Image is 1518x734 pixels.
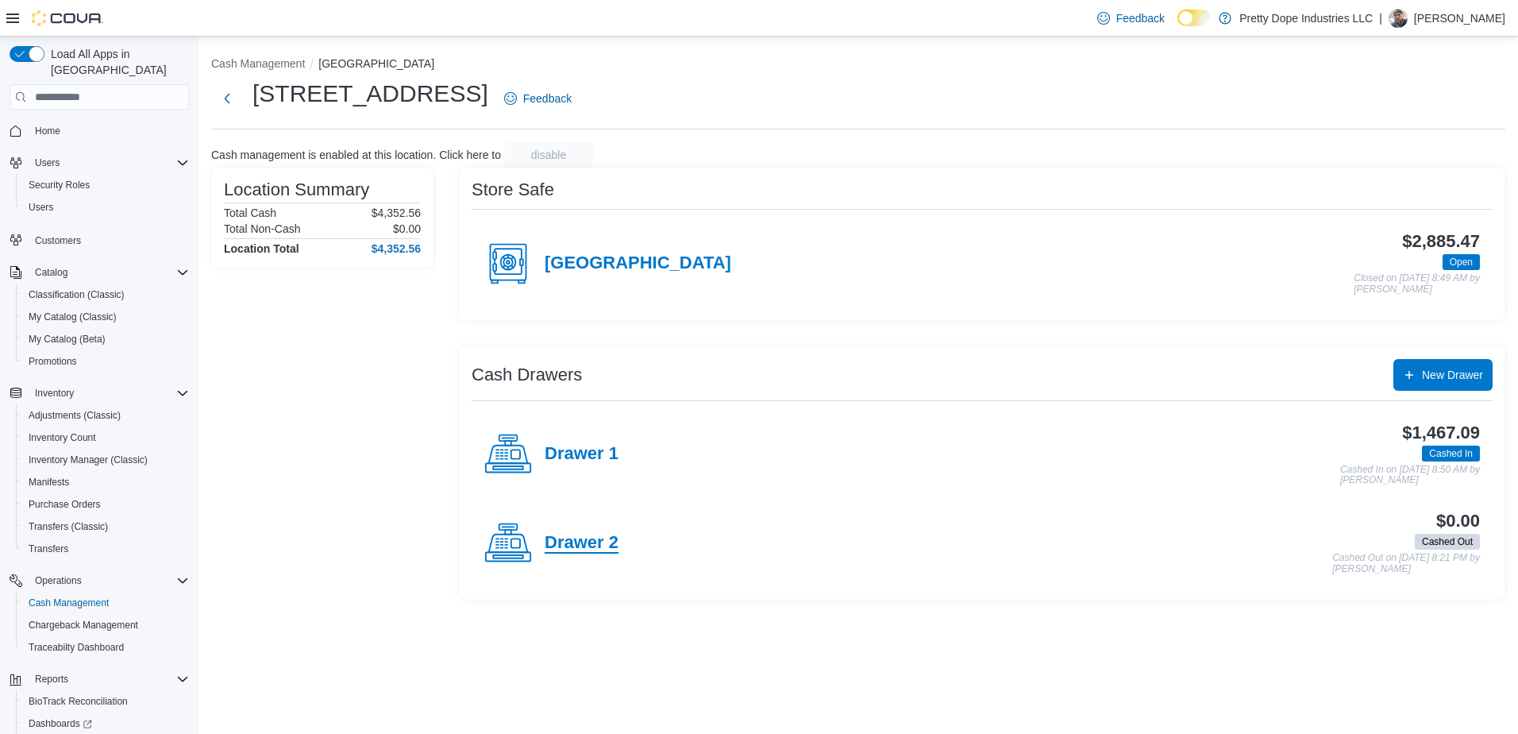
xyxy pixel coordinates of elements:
[29,520,108,533] span: Transfers (Classic)
[16,284,195,306] button: Classification (Classic)
[16,516,195,538] button: Transfers (Classic)
[22,495,189,514] span: Purchase Orders
[1414,9,1505,28] p: [PERSON_NAME]
[29,263,74,282] button: Catalog
[1091,2,1171,34] a: Feedback
[22,714,189,733] span: Dashboards
[29,384,80,403] button: Inventory
[3,261,195,284] button: Catalog
[1393,359,1493,391] button: New Drawer
[545,444,618,465] h4: Drawer 1
[29,670,189,689] span: Reports
[16,449,195,471] button: Inventory Manager (Classic)
[531,147,566,163] span: disable
[29,121,189,141] span: Home
[35,156,60,169] span: Users
[32,10,103,26] img: Cova
[504,142,593,168] button: disable
[3,152,195,174] button: Users
[29,384,189,403] span: Inventory
[211,149,501,161] p: Cash management is enabled at this location. Click here to
[29,431,96,444] span: Inventory Count
[22,616,144,635] a: Chargeback Management
[1422,446,1480,462] span: Cashed In
[29,263,189,282] span: Catalog
[35,234,81,247] span: Customers
[1402,423,1480,442] h3: $1,467.09
[22,406,189,425] span: Adjustments (Classic)
[16,614,195,636] button: Chargeback Management
[29,409,121,422] span: Adjustments (Classic)
[16,350,195,373] button: Promotions
[1415,534,1480,550] span: Cashed Out
[29,543,68,555] span: Transfers
[22,692,189,711] span: BioTrack Reconciliation
[22,198,189,217] span: Users
[22,593,189,612] span: Cash Management
[29,179,90,191] span: Security Roles
[22,539,75,558] a: Transfers
[224,242,299,255] h4: Location Total
[16,471,195,493] button: Manifests
[318,57,434,70] button: [GEOGRAPHIC_DATA]
[211,57,305,70] button: Cash Management
[3,668,195,690] button: Reports
[29,597,109,609] span: Cash Management
[545,253,731,274] h4: [GEOGRAPHIC_DATA]
[29,476,69,489] span: Manifests
[3,570,195,592] button: Operations
[252,78,488,110] h1: [STREET_ADDRESS]
[22,473,189,492] span: Manifests
[3,119,195,142] button: Home
[1436,512,1480,531] h3: $0.00
[1402,232,1480,251] h3: $2,885.47
[22,428,189,447] span: Inventory Count
[372,242,421,255] h4: $4,352.56
[35,673,68,686] span: Reports
[22,593,115,612] a: Cash Management
[29,670,75,689] button: Reports
[35,387,74,400] span: Inventory
[16,404,195,427] button: Adjustments (Classic)
[224,180,369,199] h3: Location Summary
[35,266,67,279] span: Catalog
[22,352,189,371] span: Promotions
[16,538,195,560] button: Transfers
[22,616,189,635] span: Chargeback Management
[16,328,195,350] button: My Catalog (Beta)
[22,638,130,657] a: Traceabilty Dashboard
[1116,10,1165,26] span: Feedback
[22,285,189,304] span: Classification (Classic)
[22,330,112,349] a: My Catalog (Beta)
[29,201,53,214] span: Users
[1422,367,1483,383] span: New Drawer
[211,83,243,114] button: Next
[29,498,101,511] span: Purchase Orders
[29,641,124,654] span: Traceabilty Dashboard
[22,428,102,447] a: Inventory Count
[498,83,578,114] a: Feedback
[16,592,195,614] button: Cash Management
[44,46,189,78] span: Load All Apps in [GEOGRAPHIC_DATA]
[16,690,195,713] button: BioTrack Reconciliation
[16,427,195,449] button: Inventory Count
[16,306,195,328] button: My Catalog (Classic)
[545,533,618,554] h4: Drawer 2
[1354,273,1480,295] p: Closed on [DATE] 8:49 AM by [PERSON_NAME]
[29,355,77,368] span: Promotions
[16,636,195,659] button: Traceabilty Dashboard
[29,695,128,708] span: BioTrack Reconciliation
[16,493,195,516] button: Purchase Orders
[1332,553,1480,574] p: Cashed Out on [DATE] 8:21 PM by [PERSON_NAME]
[35,125,60,137] span: Home
[35,574,82,587] span: Operations
[372,207,421,219] p: $4,352.56
[22,406,127,425] a: Adjustments (Classic)
[29,231,87,250] a: Customers
[29,571,189,590] span: Operations
[1340,465,1480,486] p: Cashed In on [DATE] 8:50 AM by [PERSON_NAME]
[22,330,189,349] span: My Catalog (Beta)
[22,450,189,469] span: Inventory Manager (Classic)
[1450,255,1473,269] span: Open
